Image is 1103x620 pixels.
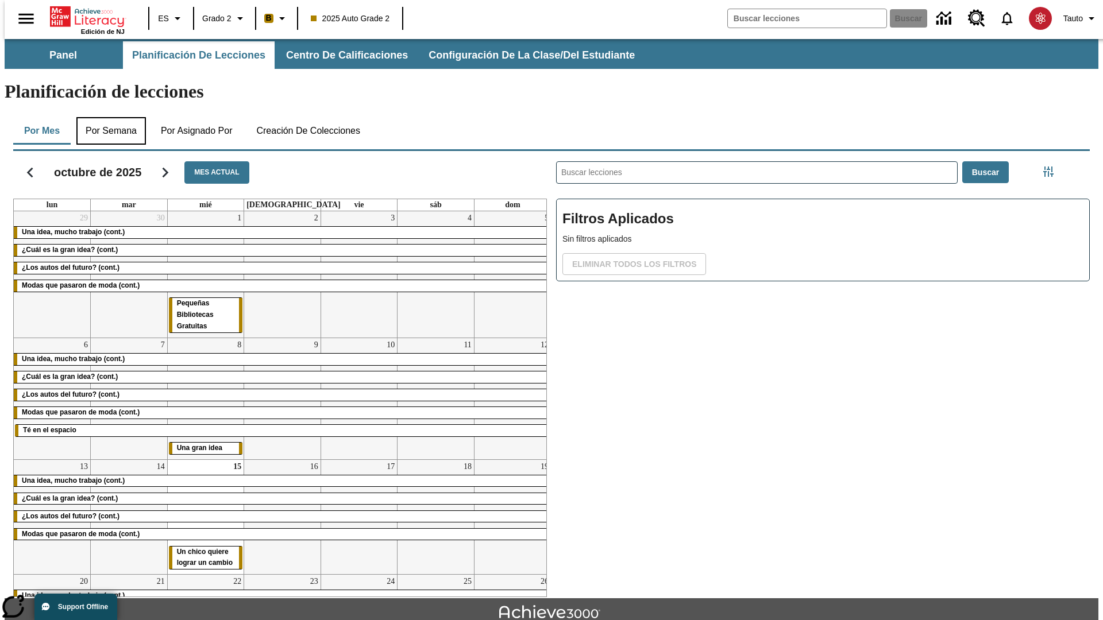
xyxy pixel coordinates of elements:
td: 18 de octubre de 2025 [398,459,475,575]
span: Configuración de la clase/del estudiante [429,49,635,62]
a: 19 de octubre de 2025 [538,460,551,474]
input: Buscar campo [728,9,886,28]
span: Una idea, mucho trabajo (cont.) [22,355,125,363]
div: ¿Cuál es la gran idea? (cont.) [14,493,551,505]
div: ¿Los autos del futuro? (cont.) [14,262,551,274]
td: 13 de octubre de 2025 [14,459,91,575]
a: 20 de octubre de 2025 [78,575,90,588]
button: Por mes [13,117,71,145]
a: 15 de octubre de 2025 [231,460,244,474]
span: Centro de calificaciones [286,49,408,62]
td: 30 de septiembre de 2025 [91,211,168,338]
a: 7 de octubre de 2025 [159,338,167,352]
a: 3 de octubre de 2025 [388,211,397,225]
span: Una idea, mucho trabajo (cont.) [22,476,125,485]
button: Centro de calificaciones [277,41,417,69]
a: 8 de octubre de 2025 [235,338,244,352]
div: ¿Los autos del futuro? (cont.) [14,511,551,522]
td: 7 de octubre de 2025 [91,338,168,459]
a: 2 de octubre de 2025 [312,211,321,225]
span: ES [158,13,169,25]
a: 25 de octubre de 2025 [461,575,474,588]
a: 24 de octubre de 2025 [384,575,397,588]
div: Una idea, mucho trabajo (cont.) [14,227,551,238]
a: Portada [50,5,125,28]
span: Pequeñas Bibliotecas Gratuitas [177,299,214,330]
span: Grado 2 [202,13,232,25]
div: Una idea, mucho trabajo (cont.) [14,354,551,365]
div: Una idea, mucho trabajo (cont.) [14,590,551,602]
div: Pequeñas Bibliotecas Gratuitas [169,298,243,332]
button: Buscar [962,161,1009,184]
a: sábado [427,199,443,211]
button: Abrir el menú lateral [9,2,43,36]
td: 8 de octubre de 2025 [167,338,244,459]
a: 14 de octubre de 2025 [155,460,167,474]
span: Panel [49,49,77,62]
a: 16 de octubre de 2025 [308,460,321,474]
td: 16 de octubre de 2025 [244,459,321,575]
div: ¿Cuál es la gran idea? (cont.) [14,371,551,383]
span: Edición de NJ [81,28,125,35]
button: Support Offline [34,594,117,620]
a: 21 de octubre de 2025 [155,575,167,588]
div: Una gran idea [169,443,243,454]
button: Regresar [16,158,45,187]
a: domingo [503,199,522,211]
a: 23 de octubre de 2025 [308,575,321,588]
button: Planificación de lecciones [123,41,275,69]
div: ¿Los autos del futuro? (cont.) [14,389,551,401]
button: Panel [6,41,121,69]
div: Modas que pasaron de moda (cont.) [14,407,551,418]
button: Configuración de la clase/del estudiante [419,41,644,69]
span: Un chico quiere lograr un cambio [177,548,233,567]
span: Support Offline [58,603,108,611]
span: Modas que pasaron de moda (cont.) [22,530,140,538]
span: ¿Los autos del futuro? (cont.) [22,512,119,520]
h2: octubre de 2025 [54,165,141,179]
td: 2 de octubre de 2025 [244,211,321,338]
span: ¿Cuál es la gran idea? (cont.) [22,373,118,381]
h2: Filtros Aplicados [562,205,1083,233]
a: 6 de octubre de 2025 [82,338,90,352]
td: 17 de octubre de 2025 [321,459,398,575]
span: Modas que pasaron de moda (cont.) [22,281,140,289]
div: Modas que pasaron de moda (cont.) [14,280,551,292]
a: Centro de información [930,3,961,34]
div: ¿Cuál es la gran idea? (cont.) [14,245,551,256]
span: Modas que pasaron de moda (cont.) [22,408,140,416]
div: Calendario [4,146,547,597]
button: Boost El color de la clase es anaranjado claro. Cambiar el color de la clase. [260,8,294,29]
button: Escoja un nuevo avatar [1022,3,1059,33]
h1: Planificación de lecciones [5,81,1098,102]
td: 4 de octubre de 2025 [398,211,475,338]
a: 4 de octubre de 2025 [465,211,474,225]
a: 5 de octubre de 2025 [542,211,551,225]
button: Creación de colecciones [247,117,369,145]
td: 14 de octubre de 2025 [91,459,168,575]
a: 30 de septiembre de 2025 [155,211,167,225]
span: ¿Los autos del futuro? (cont.) [22,390,119,398]
div: Modas que pasaron de moda (cont.) [14,529,551,540]
a: lunes [44,199,60,211]
input: Buscar lecciones [557,162,957,183]
a: 9 de octubre de 2025 [312,338,321,352]
td: 1 de octubre de 2025 [167,211,244,338]
button: Seguir [151,158,180,187]
button: Por semana [76,117,146,145]
span: Té en el espacio [23,426,76,434]
td: 11 de octubre de 2025 [398,338,475,459]
button: Grado: Grado 2, Elige un grado [198,8,252,29]
a: 26 de octubre de 2025 [538,575,551,588]
span: ¿Cuál es la gran idea? (cont.) [22,494,118,502]
a: miércoles [197,199,214,211]
img: avatar image [1029,7,1052,30]
div: Filtros Aplicados [556,199,1090,281]
td: 5 de octubre de 2025 [474,211,551,338]
span: B [266,11,272,25]
div: Un chico quiere lograr un cambio [169,547,243,569]
a: 10 de octubre de 2025 [384,338,397,352]
a: Centro de recursos, Se abrirá en una pestaña nueva. [961,3,992,34]
a: 11 de octubre de 2025 [461,338,473,352]
button: Mes actual [184,161,249,184]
